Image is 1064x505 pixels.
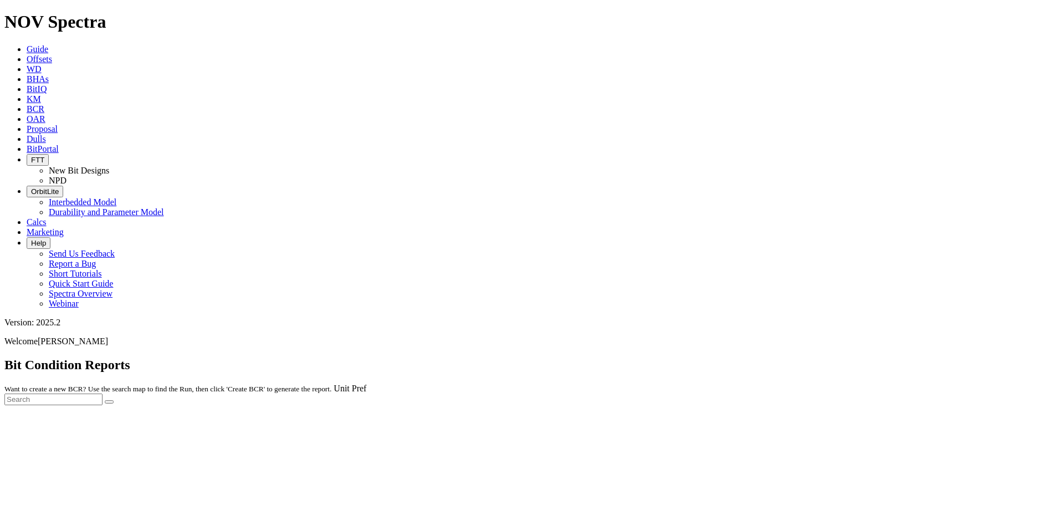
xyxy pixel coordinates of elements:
[27,114,45,124] a: OAR
[27,144,59,154] a: BitPortal
[4,385,331,393] small: Want to create a new BCR? Use the search map to find the Run, then click 'Create BCR' to generate...
[27,217,47,227] a: Calcs
[49,176,66,185] a: NPD
[27,94,41,104] a: KM
[27,54,52,64] a: Offsets
[49,269,102,278] a: Short Tutorials
[4,336,1060,346] p: Welcome
[27,154,49,166] button: FTT
[4,318,1060,328] div: Version: 2025.2
[27,134,46,144] a: Dulls
[31,239,46,247] span: Help
[334,384,366,393] a: Unit Pref
[49,299,79,308] a: Webinar
[4,358,1060,373] h2: Bit Condition Reports
[49,197,116,207] a: Interbedded Model
[27,104,44,114] a: BCR
[4,394,103,405] input: Search
[49,279,113,288] a: Quick Start Guide
[49,289,112,298] a: Spectra Overview
[49,259,96,268] a: Report a Bug
[27,237,50,249] button: Help
[27,124,58,134] a: Proposal
[31,156,44,164] span: FTT
[4,12,1060,32] h1: NOV Spectra
[31,187,59,196] span: OrbitLite
[27,74,49,84] a: BHAs
[38,336,108,346] span: [PERSON_NAME]
[27,84,47,94] a: BitIQ
[49,249,115,258] a: Send Us Feedback
[27,64,42,74] a: WD
[27,227,64,237] a: Marketing
[49,207,164,217] a: Durability and Parameter Model
[27,44,48,54] a: Guide
[27,186,63,197] button: OrbitLite
[49,166,109,175] a: New Bit Designs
